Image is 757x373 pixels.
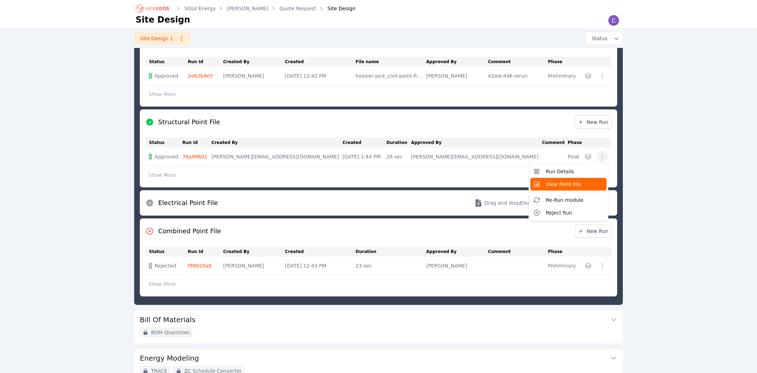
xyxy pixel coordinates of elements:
[530,178,607,191] button: View Point File
[546,181,581,188] span: View Point File
[546,168,574,175] span: Run Details
[546,197,584,204] span: Re-Run module
[530,194,607,206] button: Re-Run module
[546,209,572,216] span: Reject Run
[530,165,607,178] button: Run Details
[530,206,607,219] button: Reject Run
